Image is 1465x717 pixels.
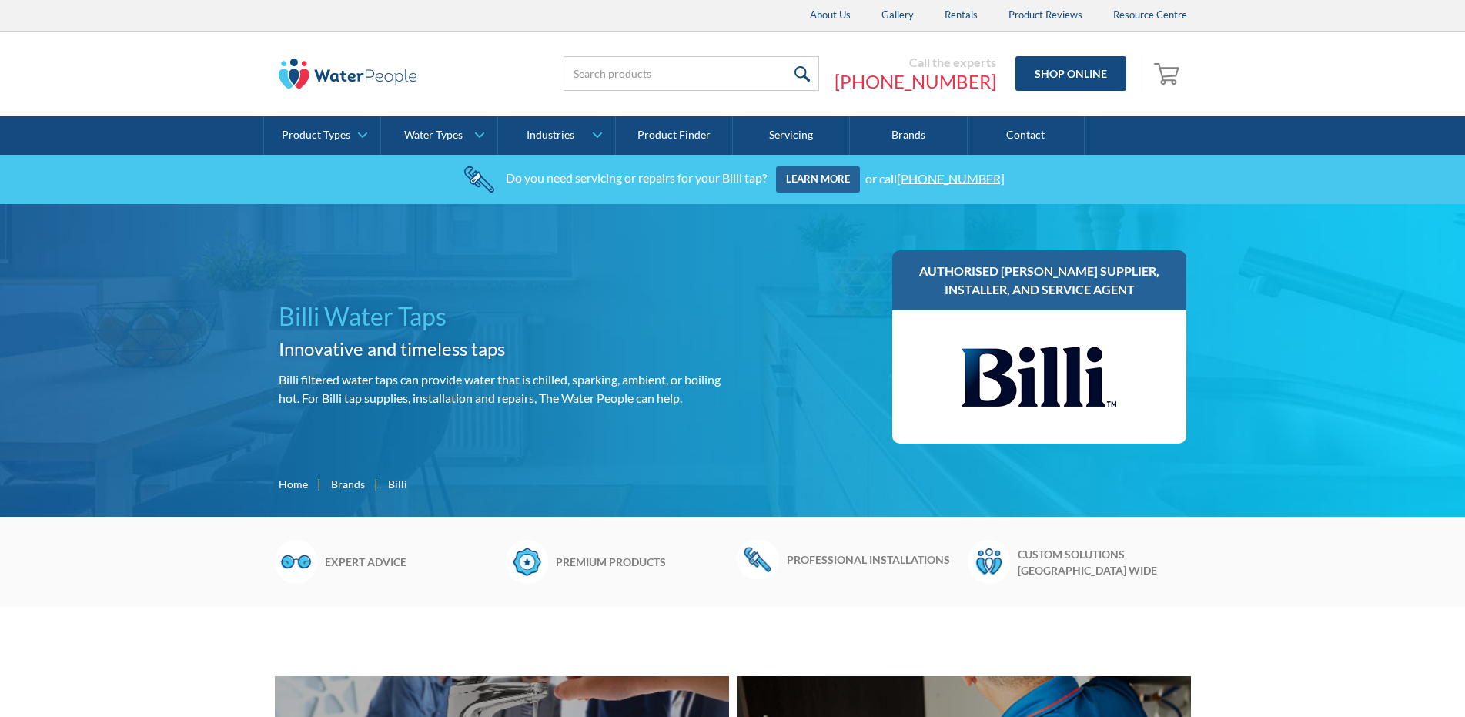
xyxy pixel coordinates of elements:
img: Badge [506,540,548,583]
input: Search products [564,56,819,91]
h3: Authorised [PERSON_NAME] supplier, installer, and service agent [908,262,1172,299]
div: Billi [388,476,407,492]
a: Learn more [776,166,860,193]
img: Waterpeople Symbol [968,540,1010,583]
p: Billi filtered water taps can provide water that is chilled, sparking, ambient, or boiling hot. F... [279,370,727,407]
div: Water Types [404,129,463,142]
a: Home [279,476,308,492]
h6: Professional installations [787,551,960,568]
a: [PHONE_NUMBER] [835,70,996,93]
img: The Water People [279,59,417,89]
a: Shop Online [1015,56,1126,91]
h6: Expert advice [325,554,498,570]
h1: Billi Water Taps [279,298,727,335]
a: [PHONE_NUMBER] [897,170,1005,185]
a: Product Types [264,116,380,155]
a: Industries [498,116,614,155]
div: Product Types [282,129,350,142]
a: Contact [968,116,1085,155]
h6: Premium products [556,554,729,570]
img: Glasses [275,540,317,583]
a: Servicing [733,116,850,155]
div: Industries [527,129,574,142]
h2: Innovative and timeless taps [279,335,727,363]
img: Billi [962,326,1116,428]
a: Open empty cart [1150,55,1187,92]
a: Water Types [381,116,497,155]
div: Do you need servicing or repairs for your Billi tap? [506,170,767,185]
div: Call the experts [835,55,996,70]
a: Brands [850,116,967,155]
h6: Custom solutions [GEOGRAPHIC_DATA] wide [1018,546,1191,578]
a: Product Finder [616,116,733,155]
div: or call [865,170,1005,185]
a: Brands [331,476,365,492]
img: Wrench [737,540,779,578]
div: | [373,474,380,493]
div: | [316,474,323,493]
img: shopping cart [1154,61,1183,85]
